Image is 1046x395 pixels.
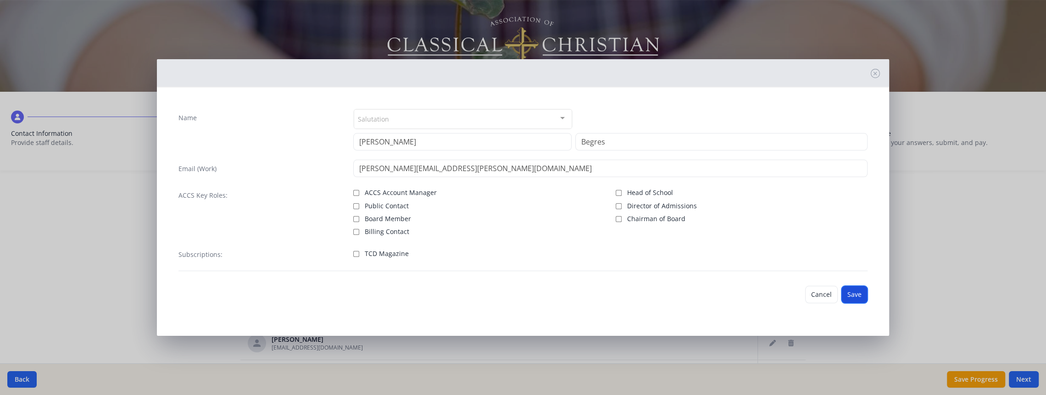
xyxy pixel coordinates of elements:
input: Public Contact [353,203,359,209]
input: Director of Admissions [616,203,622,209]
button: Save [841,286,868,303]
label: ACCS Key Roles: [178,191,228,200]
input: Head of School [616,190,622,196]
input: Board Member [353,216,359,222]
span: TCD Magazine [365,249,409,258]
span: Salutation [358,113,389,124]
span: Head of School [627,188,673,197]
span: Public Contact [365,201,409,211]
span: Chairman of Board [627,214,685,223]
input: contact@site.com [353,160,868,177]
input: Last Name [575,133,868,150]
span: Board Member [365,214,411,223]
label: Email (Work) [178,164,217,173]
input: Billing Contact [353,229,359,235]
span: Director of Admissions [627,201,697,211]
button: Cancel [805,286,838,303]
input: TCD Magazine [353,251,359,257]
label: Name [178,113,197,122]
input: First Name [353,133,572,150]
input: Chairman of Board [616,216,622,222]
span: ACCS Account Manager [365,188,437,197]
span: Billing Contact [365,227,409,236]
input: ACCS Account Manager [353,190,359,196]
label: Subscriptions: [178,250,223,259]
